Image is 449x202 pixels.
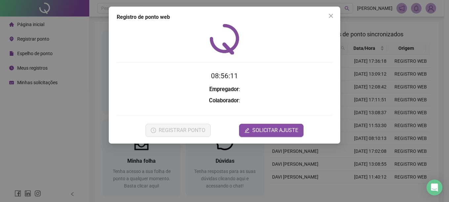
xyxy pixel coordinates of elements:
span: edit [244,128,250,133]
span: SOLICITAR AJUSTE [252,126,298,134]
strong: Colaborador [209,97,239,104]
span: close [328,13,334,18]
h3: : [117,85,332,94]
div: Open Intercom Messenger [427,180,442,195]
strong: Empregador [209,86,239,92]
button: REGISTRAR PONTO [145,124,211,137]
button: editSOLICITAR AJUSTE [239,124,304,137]
button: Close [326,11,336,21]
img: QRPoint [210,24,239,54]
time: 08:56:11 [211,72,238,80]
div: Registro de ponto web [117,13,332,21]
h3: : [117,96,332,105]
